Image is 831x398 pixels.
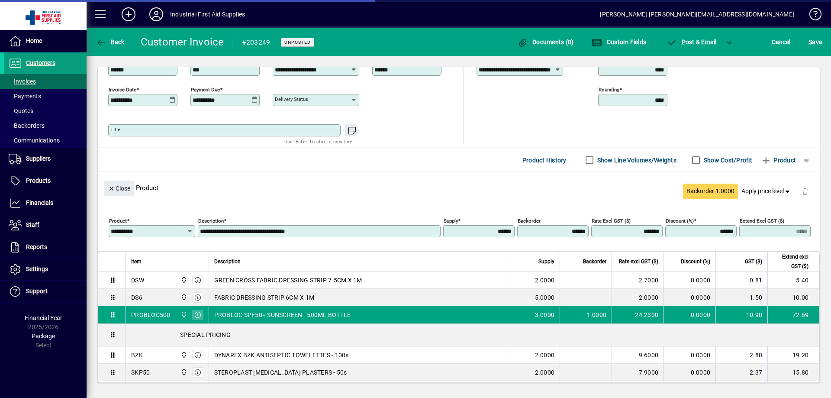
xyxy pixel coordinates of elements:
td: 0.0000 [664,306,715,324]
span: INDUSTRIAL FIRST AID SUPPLIES LTD [178,350,188,360]
button: Save [806,34,824,50]
mat-label: Delivery status [275,96,308,102]
span: S [808,39,812,45]
span: GST ($) [745,257,762,266]
button: Profile [142,6,170,22]
span: DYNAREX BZK ANTISEPTIC TOWELETTES - 100s [214,351,349,359]
mat-label: Backorder [518,218,541,224]
div: [PERSON_NAME] [PERSON_NAME][EMAIL_ADDRESS][DOMAIN_NAME] [600,7,794,21]
span: Backorders [9,122,45,129]
a: Staff [4,214,87,236]
a: Settings [4,259,87,280]
a: Quotes [4,104,87,118]
span: Settings [26,265,48,272]
span: Reports [26,243,47,250]
span: STEROPLAST [MEDICAL_DATA] PLASTERS - 50s [214,368,347,377]
span: Rate excl GST ($) [619,257,658,266]
button: Backorder 1.0000 [683,184,738,199]
div: SKP50 [131,368,150,377]
td: 2.88 [715,346,767,364]
button: Post & Email [662,34,721,50]
span: ost & Email [667,39,717,45]
app-page-header-button: Back [87,34,134,50]
button: Custom Fields [589,34,648,50]
div: 7.9000 [617,368,658,377]
span: 1.0000 [587,311,607,319]
a: Suppliers [4,148,87,170]
span: Cancel [772,35,791,49]
div: 24.2300 [617,311,658,319]
label: Show Line Volumes/Weights [596,156,676,165]
div: SPECIAL PRICING [126,324,819,346]
button: Delete [795,181,815,201]
span: Product [761,153,796,167]
span: INDUSTRIAL FIRST AID SUPPLIES LTD [178,368,188,377]
span: Quotes [9,107,33,114]
span: Home [26,37,42,44]
span: Customers [26,59,55,66]
div: BZK [131,351,143,359]
div: Product [98,172,820,204]
label: Show Cost/Profit [702,156,752,165]
td: 72.69 [767,306,819,324]
button: Product History [519,152,570,168]
button: Close [104,181,134,196]
span: Communications [9,137,60,144]
span: PROBLOC SPF50+ SUNSCREEN - 500ML BOTTLE [214,311,351,319]
div: PROBLOC500 [131,311,171,319]
div: DSW [131,276,144,285]
div: Customer Invoice [141,35,224,49]
td: 0.0000 [664,346,715,364]
mat-label: Invoice date [109,87,136,93]
td: 1.50 [715,289,767,306]
a: Backorders [4,118,87,133]
app-page-header-button: Close [102,184,136,192]
span: Discount (%) [681,257,710,266]
button: Documents (0) [515,34,576,50]
span: INDUSTRIAL FIRST AID SUPPLIES LTD [178,293,188,302]
span: Product History [522,153,567,167]
span: Financials [26,199,53,206]
span: INDUSTRIAL FIRST AID SUPPLIES LTD [178,310,188,320]
td: 10.90 [715,306,767,324]
span: Backorder 1.0000 [686,187,734,196]
span: Custom Fields [592,39,646,45]
div: DS6 [131,293,142,302]
span: Staff [26,221,39,228]
a: Invoices [4,74,87,89]
td: 19.20 [767,346,819,364]
span: Back [96,39,125,45]
mat-label: Extend excl GST ($) [740,218,784,224]
mat-label: Supply [444,218,458,224]
a: Products [4,170,87,192]
mat-label: Rate excl GST ($) [592,218,631,224]
mat-label: Discount (%) [666,218,694,224]
mat-label: Description [198,218,224,224]
div: 2.7000 [617,276,658,285]
span: Close [108,181,130,196]
span: Products [26,177,51,184]
div: 9.6000 [617,351,658,359]
a: Payments [4,89,87,104]
span: GREEN CROSS FABRIC DRESSING STRIP 7.5CM X 1M [214,276,362,285]
td: 0.0000 [664,364,715,381]
span: Documents (0) [518,39,574,45]
a: Support [4,281,87,302]
mat-hint: Use 'Enter' to start a new line [284,136,352,146]
div: Industrial First Aid Supplies [170,7,245,21]
a: Knowledge Base [803,2,820,30]
span: Apply price level [741,187,792,196]
span: Financial Year [25,314,62,321]
td: 5.40 [767,272,819,289]
td: 15.80 [767,364,819,381]
span: ave [808,35,822,49]
span: Payments [9,93,41,100]
span: FABRIC DRESSING STRIP 6CM X 1M [214,293,315,302]
mat-label: Payment due [191,87,220,93]
mat-label: Title [110,126,120,133]
a: Financials [4,192,87,214]
div: 2.0000 [617,293,658,302]
td: 0.81 [715,272,767,289]
span: Suppliers [26,155,51,162]
span: Support [26,288,48,294]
